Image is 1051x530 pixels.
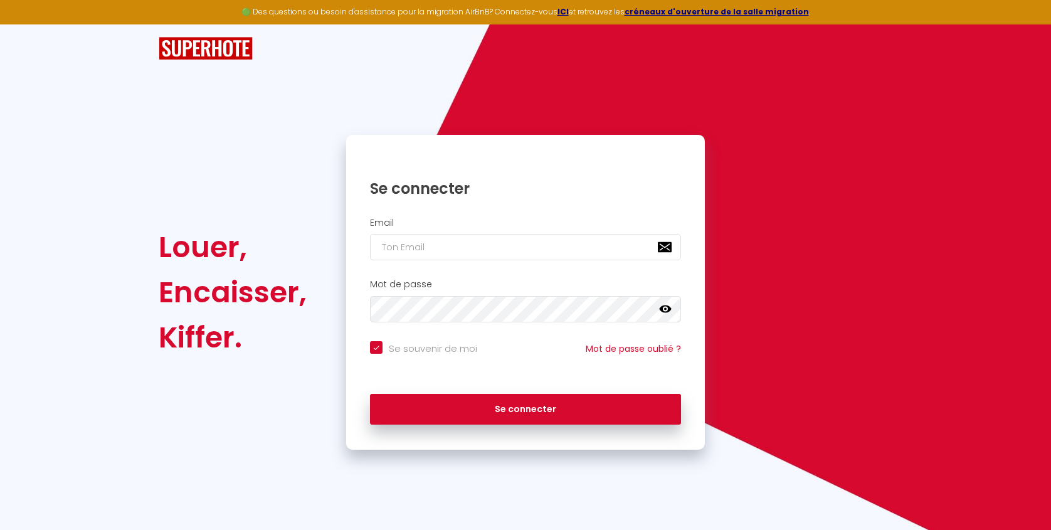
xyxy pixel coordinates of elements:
[557,6,569,17] a: ICI
[370,394,681,425] button: Se connecter
[370,279,681,290] h2: Mot de passe
[370,218,681,228] h2: Email
[625,6,809,17] a: créneaux d'ouverture de la salle migration
[159,225,307,270] div: Louer,
[370,179,681,198] h1: Se connecter
[159,270,307,315] div: Encaisser,
[370,234,681,260] input: Ton Email
[159,315,307,360] div: Kiffer.
[10,5,48,43] button: Ouvrir le widget de chat LiveChat
[586,342,681,355] a: Mot de passe oublié ?
[159,37,253,60] img: SuperHote logo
